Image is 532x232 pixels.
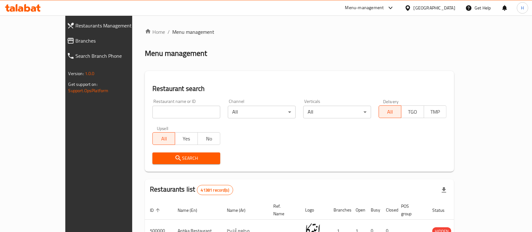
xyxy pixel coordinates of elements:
label: Delivery [383,99,399,104]
span: H [521,4,524,11]
span: All [155,134,173,143]
h2: Restaurant search [152,84,446,93]
a: Restaurants Management [62,18,154,33]
th: Branches [328,200,351,220]
h2: Restaurants list [150,185,233,195]
span: No [200,134,218,143]
button: Search [152,152,220,164]
th: Busy [366,200,381,220]
span: Branches [76,37,149,45]
th: Closed [381,200,396,220]
span: Name (En) [178,206,205,214]
button: Yes [175,132,198,145]
div: [GEOGRAPHIC_DATA] [414,4,455,11]
button: All [152,132,175,145]
span: All [381,107,399,116]
span: Search Branch Phone [76,52,149,60]
span: Name (Ar) [227,206,254,214]
button: All [379,105,401,118]
button: No [198,132,220,145]
a: Branches [62,33,154,48]
span: 1.0.0 [85,69,95,78]
span: Status [432,206,453,214]
nav: breadcrumb [145,28,454,36]
span: POS group [401,202,420,217]
button: TGO [401,105,424,118]
span: Ref. Name [273,202,293,217]
span: ID [150,206,162,214]
span: TMP [427,107,444,116]
label: Upsell [157,126,168,130]
div: All [228,106,296,118]
button: TMP [424,105,446,118]
input: Search for restaurant name or ID.. [152,106,220,118]
span: Yes [178,134,195,143]
li: / [168,28,170,36]
span: Get support on: [68,80,98,88]
span: 41381 record(s) [197,187,233,193]
span: Version: [68,69,84,78]
a: Search Branch Phone [62,48,154,63]
a: Home [145,28,165,36]
span: Menu management [172,28,214,36]
span: Restaurants Management [76,22,149,29]
th: Logo [300,200,328,220]
div: Menu-management [345,4,384,12]
div: Export file [436,182,452,198]
th: Open [351,200,366,220]
h2: Menu management [145,48,207,58]
div: Total records count [197,185,233,195]
span: TGO [404,107,421,116]
span: Search [157,154,215,162]
a: Support.OpsPlatform [68,86,109,95]
div: All [303,106,371,118]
